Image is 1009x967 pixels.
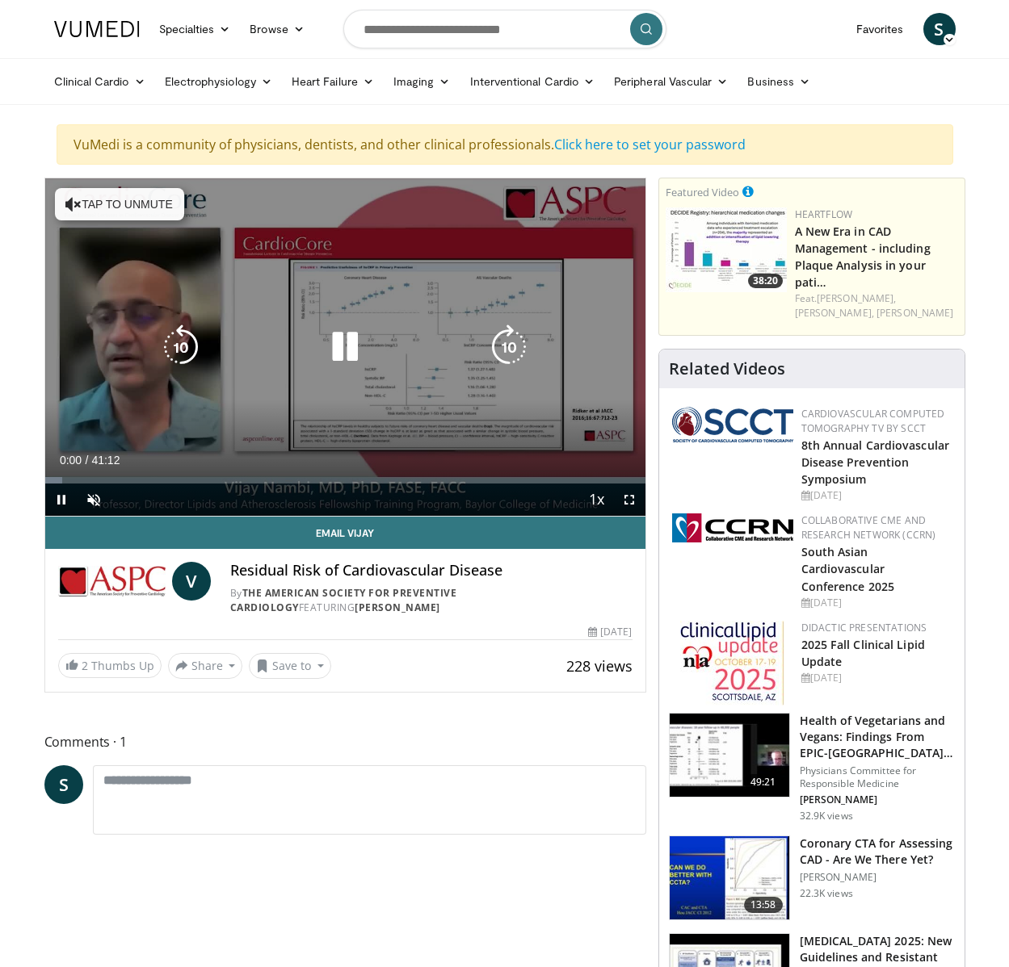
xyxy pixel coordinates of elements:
[44,65,155,98] a: Clinical Cardio
[91,454,120,467] span: 41:12
[604,65,738,98] a: Peripheral Vascular
[795,291,958,320] div: Feat.
[249,653,331,679] button: Save to
[149,13,241,45] a: Specialties
[666,185,739,199] small: Featured Video
[613,483,645,516] button: Fullscreen
[282,65,384,98] a: Heart Failure
[800,713,955,761] h3: Health of Vegetarians and Vegans: Findings From EPIC-[GEOGRAPHIC_DATA] and Othe…
[666,207,787,292] img: 738d0e2d-290f-4d89-8861-908fb8b721dc.150x105_q85_crop-smart_upscale.jpg
[60,454,82,467] span: 0:00
[670,836,789,920] img: 34b2b9a4-89e5-4b8c-b553-8a638b61a706.150x105_q85_crop-smart_upscale.jpg
[744,774,783,790] span: 49:21
[44,765,83,804] a: S
[588,625,632,639] div: [DATE]
[672,513,793,542] img: a04ee3ba-8487-4636-b0fb-5e8d268f3737.png.150x105_q85_autocrop_double_scale_upscale_version-0.2.png
[877,306,953,320] a: [PERSON_NAME]
[669,713,955,823] a: 49:21 Health of Vegetarians and Vegans: Findings From EPIC-[GEOGRAPHIC_DATA] and Othe… Physicians...
[801,437,950,487] a: 8th Annual Cardiovascular Disease Prevention Symposium
[666,207,787,292] a: 38:20
[230,586,633,615] div: By FEATURING
[58,653,162,678] a: 2 Thumbs Up
[58,562,166,601] img: The American Society for Preventive Cardiology
[566,656,633,676] span: 228 views
[801,637,925,669] a: 2025 Fall Clinical Lipid Update
[55,188,184,220] button: Tap to unmute
[78,483,110,516] button: Unmute
[801,513,936,542] a: Collaborative CME and Research Network (CCRN)
[155,65,282,98] a: Electrophysiology
[230,562,633,580] h4: Residual Risk of Cardiovascular Disease
[800,764,955,790] p: Physicians Committee for Responsible Medicine
[45,483,78,516] button: Pause
[801,407,945,435] a: Cardiovascular Computed Tomography TV by SCCT
[86,454,89,467] span: /
[795,224,931,290] a: A New Era in CAD Management - including Plaque Analysis in your pati…
[581,483,613,516] button: Playback Rate
[744,897,783,913] span: 13:58
[45,477,645,483] div: Progress Bar
[240,13,314,45] a: Browse
[801,621,952,635] div: Didactic Presentations
[817,291,896,305] a: [PERSON_NAME],
[801,671,952,685] div: [DATE]
[172,562,211,601] a: V
[670,714,789,797] img: 606f2b51-b844-428b-aa21-8c0c72d5a896.150x105_q85_crop-smart_upscale.jpg
[672,407,793,442] img: 51a70120-4f25-49cc-93a4-67582377e75f.png.150x105_q85_autocrop_double_scale_upscale_version-0.2.png
[801,544,895,593] a: South Asian Cardiovascular Conference 2025
[57,124,953,165] div: VuMedi is a community of physicians, dentists, and other clinical professionals.
[44,731,646,752] span: Comments 1
[800,871,955,884] p: [PERSON_NAME]
[460,65,605,98] a: Interventional Cardio
[801,596,952,610] div: [DATE]
[54,21,140,37] img: VuMedi Logo
[738,65,820,98] a: Business
[923,13,956,45] a: S
[800,810,853,823] p: 32.9K views
[343,10,666,48] input: Search topics, interventions
[45,178,645,517] video-js: Video Player
[45,517,645,549] a: Email Vijay
[800,793,955,806] p: [PERSON_NAME]
[795,207,853,221] a: Heartflow
[168,653,243,679] button: Share
[355,601,440,614] a: [PERSON_NAME]
[847,13,914,45] a: Favorites
[680,621,784,705] img: d65bce67-f81a-47c5-b47d-7b8806b59ca8.jpg.150x105_q85_autocrop_double_scale_upscale_version-0.2.jpg
[230,586,457,614] a: The American Society for Preventive Cardiology
[669,359,785,379] h4: Related Videos
[384,65,460,98] a: Imaging
[800,887,853,900] p: 22.3K views
[669,835,955,921] a: 13:58 Coronary CTA for Assessing CAD - Are We There Yet? [PERSON_NAME] 22.3K views
[748,274,783,288] span: 38:20
[795,306,874,320] a: [PERSON_NAME],
[554,136,746,153] a: Click here to set your password
[800,835,955,868] h3: Coronary CTA for Assessing CAD - Are We There Yet?
[82,658,88,673] span: 2
[801,488,952,503] div: [DATE]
